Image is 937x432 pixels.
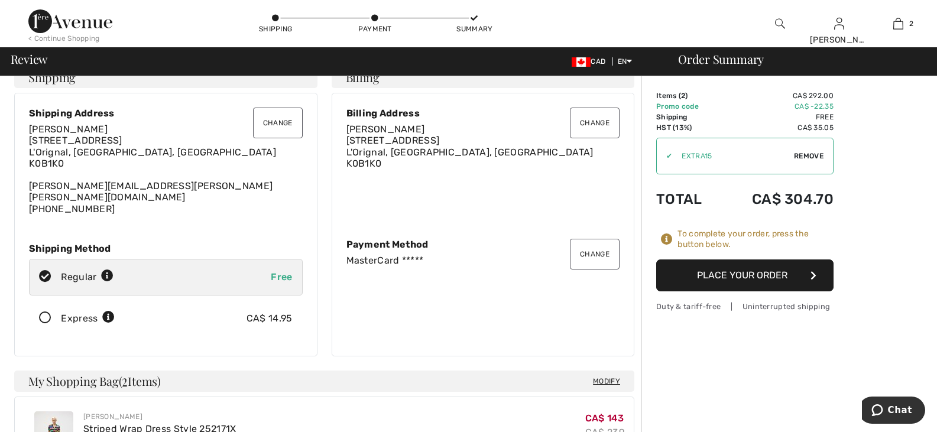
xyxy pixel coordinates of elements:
[656,101,720,112] td: Promo code
[258,24,293,34] div: Shipping
[585,412,624,424] span: CA$ 143
[681,92,685,100] span: 2
[28,72,76,83] span: Shipping
[61,311,115,326] div: Express
[572,57,591,67] img: Canadian Dollar
[572,57,610,66] span: CAD
[593,375,620,387] span: Modify
[869,17,927,31] a: 2
[122,372,128,388] span: 2
[720,122,834,133] td: CA$ 35.05
[346,239,620,250] div: Payment Method
[720,112,834,122] td: Free
[656,122,720,133] td: HST (13%)
[253,108,303,138] button: Change
[29,243,303,254] div: Shipping Method
[893,17,903,31] img: My Bag
[775,17,785,31] img: search the website
[672,138,794,174] input: Promo code
[834,18,844,29] a: Sign In
[14,371,634,392] h4: My Shopping Bag
[29,124,303,215] div: [PERSON_NAME][EMAIL_ADDRESS][PERSON_NAME][PERSON_NAME][DOMAIN_NAME] [PHONE_NUMBER]
[794,151,823,161] span: Remove
[11,53,48,65] span: Review
[29,124,108,135] span: [PERSON_NAME]
[456,24,492,34] div: Summary
[29,108,303,119] div: Shipping Address
[656,179,720,219] td: Total
[656,90,720,101] td: Items ( )
[677,229,834,250] div: To complete your order, press the button below.
[720,90,834,101] td: CA$ 292.00
[29,135,276,168] span: [STREET_ADDRESS] L'Orignal, [GEOGRAPHIC_DATA], [GEOGRAPHIC_DATA] K0B1K0
[346,72,380,83] span: Billing
[346,108,620,119] div: Billing Address
[618,57,633,66] span: EN
[119,373,161,389] span: ( Items)
[61,270,114,284] div: Regular
[247,311,293,326] div: CA$ 14.95
[570,108,620,138] button: Change
[346,135,594,168] span: [STREET_ADDRESS] L'Orignal, [GEOGRAPHIC_DATA], [GEOGRAPHIC_DATA] K0B1K0
[271,271,292,282] span: Free
[28,33,100,44] div: < Continue Shopping
[656,301,834,312] div: Duty & tariff-free | Uninterrupted shipping
[346,124,425,135] span: [PERSON_NAME]
[657,151,672,161] div: ✔
[664,53,930,65] div: Order Summary
[720,179,834,219] td: CA$ 304.70
[862,397,925,426] iframe: Opens a widget where you can chat to one of our agents
[83,411,236,422] div: [PERSON_NAME]
[909,18,913,29] span: 2
[720,101,834,112] td: CA$ -22.35
[810,34,868,46] div: [PERSON_NAME]
[656,259,834,291] button: Place Your Order
[656,112,720,122] td: Shipping
[28,9,112,33] img: 1ère Avenue
[834,17,844,31] img: My Info
[357,24,393,34] div: Payment
[570,239,620,269] button: Change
